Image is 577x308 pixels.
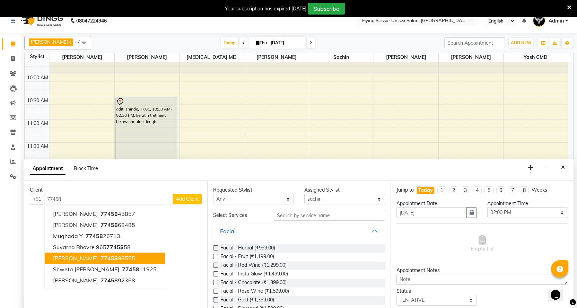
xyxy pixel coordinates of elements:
[558,162,568,173] button: Close
[220,296,274,305] span: Facial - Gold (₹1,399.00)
[53,210,98,217] span: [PERSON_NAME]
[216,225,382,237] button: Facial
[86,232,103,239] span: 77458
[511,40,531,45] span: ADD NEW
[221,37,238,48] span: Today
[99,255,135,262] ngb-highlight: 98555
[220,262,287,270] span: Facial - Red Wine (₹1,299.00)
[549,17,564,25] span: Admin
[220,288,289,296] span: Facial - Rose Wine (₹1,599.00)
[274,210,385,221] input: Search by service name
[53,221,98,228] span: [PERSON_NAME]
[533,15,545,27] img: Admin
[53,255,98,262] span: [PERSON_NAME]
[26,97,50,104] div: 10:30 AM
[208,212,269,219] div: Select Services
[18,11,65,30] img: logo
[173,194,202,204] button: Add Client
[396,288,477,295] div: Status
[53,277,98,284] span: [PERSON_NAME]
[396,267,568,274] div: Appointment Notes
[437,186,446,194] li: 1
[30,194,44,204] button: +91
[30,162,65,175] span: Appointment
[269,38,303,48] input: 2025-09-04
[99,221,135,228] ngb-highlight: 68485
[53,244,95,250] span: suvarna bhovre
[176,196,199,202] span: Add Client
[96,244,131,250] ngb-highlight: 965 58
[548,280,570,301] iframe: chat widget
[100,277,118,284] span: 77458
[84,232,120,239] ngb-highlight: 26713
[100,210,118,217] span: 77458
[53,232,83,239] span: mughada y
[26,143,50,150] div: 11:30 AM
[509,38,533,48] button: ADD NEW
[115,53,179,62] span: [PERSON_NAME]
[213,186,294,194] div: Requested Stylist
[53,266,119,273] span: shweta [PERSON_NAME]
[461,186,470,194] li: 3
[220,253,274,262] span: Facial - Fruit (₹1,199.00)
[439,53,503,62] span: [PERSON_NAME]
[304,186,385,194] div: Assigned Stylist
[396,207,467,218] input: yyyy-mm-dd
[74,165,98,171] span: Block Time
[308,3,345,15] button: Subscribe
[100,255,118,262] span: 77458
[473,186,482,194] li: 4
[26,74,50,81] div: 10:00 AM
[220,270,288,279] span: Facial - Insta Glow (₹1,499.00)
[44,194,173,204] input: Search by Name/Mobile/Email/Code
[309,53,374,62] span: sachin
[106,244,124,250] span: 77458
[220,227,236,235] div: Facial
[30,186,202,194] div: Client
[254,40,269,45] span: Thu
[418,187,433,194] div: Today
[532,186,547,194] div: Weeks
[396,200,477,207] div: Appointment Date
[180,53,244,62] span: [MEDICAL_DATA] MD
[471,235,494,253] span: Empty list
[225,5,306,12] div: Your subscription has expired [DATE]
[220,279,287,288] span: Facial - Chocolate (₹1,399.00)
[374,53,438,62] span: [PERSON_NAME]
[75,39,85,44] span: +7
[100,221,118,228] span: 77458
[449,186,458,194] li: 2
[122,266,139,273] span: 77458
[99,210,135,217] ngb-highlight: 45857
[396,186,414,194] div: Jump to
[116,97,177,279] div: aditi shinde, TK01, 10:30 AM-02:30 PM, keratin tretment below shoulder lenght
[50,53,114,62] span: [PERSON_NAME]
[484,186,493,194] li: 5
[520,186,529,194] li: 8
[244,53,309,62] span: [PERSON_NAME]
[76,11,107,30] b: 08047224946
[121,266,157,273] ngb-highlight: 11925
[508,186,517,194] li: 7
[487,200,568,207] div: Appointment Time
[68,39,71,45] a: x
[504,53,568,62] span: Yash CMD
[220,244,275,253] span: Facial - Herbal (₹999.00)
[496,186,505,194] li: 6
[444,37,505,48] input: Search Appointment
[26,120,50,127] div: 11:00 AM
[31,39,68,45] span: [PERSON_NAME]
[25,53,50,60] div: Stylist
[99,277,135,284] ngb-highlight: 92368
